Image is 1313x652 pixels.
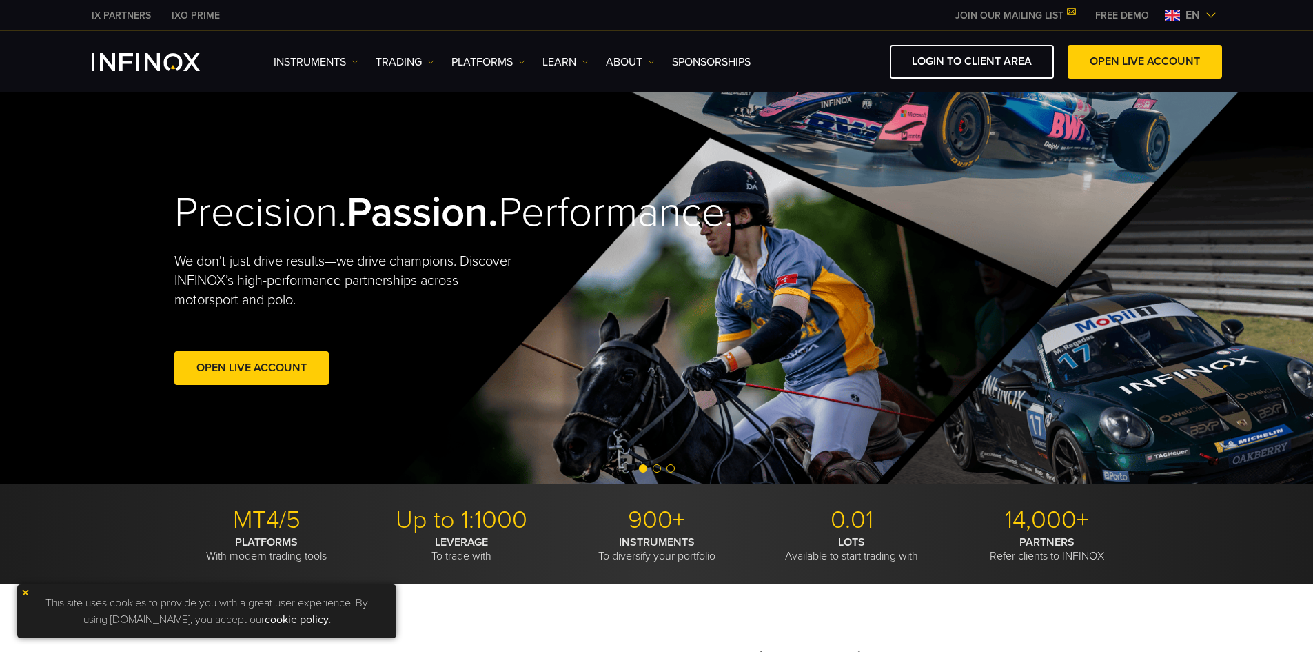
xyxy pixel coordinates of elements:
p: To trade with [369,535,554,563]
p: Up to 1:1000 [369,505,554,535]
a: ABOUT [606,54,655,70]
span: en [1180,7,1205,23]
p: We don't just drive results—we drive champions. Discover INFINOX’s high-performance partnerships ... [174,252,522,310]
h2: Precision. Performance. [174,188,609,238]
p: 0.01 [760,505,944,535]
a: Learn [542,54,589,70]
span: Go to slide 3 [666,464,675,473]
img: yellow close icon [21,588,30,597]
p: Available to start trading with [760,535,944,563]
strong: INSTRUMENTS [619,535,695,549]
a: SPONSORSHIPS [672,54,751,70]
a: INFINOX MENU [1085,8,1159,23]
strong: Passion. [347,188,498,237]
strong: PARTNERS [1019,535,1075,549]
p: With modern trading tools [174,535,359,563]
a: INFINOX [81,8,161,23]
a: JOIN OUR MAILING LIST [945,10,1085,21]
p: 14,000+ [955,505,1139,535]
p: MT4/5 [174,505,359,535]
a: OPEN LIVE ACCOUNT [1068,45,1222,79]
span: Go to slide 2 [653,464,661,473]
strong: LEVERAGE [435,535,488,549]
a: TRADING [376,54,434,70]
a: cookie policy [265,613,329,626]
a: INFINOX Logo [92,53,232,71]
p: 900+ [564,505,749,535]
a: Open Live Account [174,351,329,385]
p: This site uses cookies to provide you with a great user experience. By using [DOMAIN_NAME], you a... [24,591,389,631]
a: INFINOX [161,8,230,23]
a: LOGIN TO CLIENT AREA [890,45,1054,79]
a: Instruments [274,54,358,70]
a: PLATFORMS [451,54,525,70]
strong: PLATFORMS [235,535,298,549]
strong: LOTS [838,535,865,549]
p: Refer clients to INFINOX [955,535,1139,563]
p: To diversify your portfolio [564,535,749,563]
span: Go to slide 1 [639,464,647,473]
